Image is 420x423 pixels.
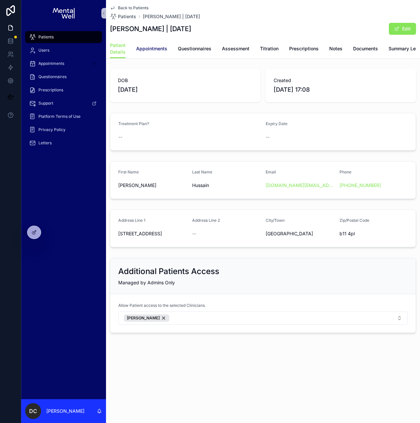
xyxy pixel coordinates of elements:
a: Titration [260,43,279,56]
span: Users [38,48,49,53]
span: Address Line 2 [192,218,220,223]
a: Patients [110,13,136,20]
span: Appointments [38,61,64,66]
span: DC [29,407,37,415]
span: [DATE] 17:08 [274,85,408,94]
span: Questionnaires [38,74,67,79]
a: Questionnaires [178,43,211,56]
a: [PERSON_NAME] | [DATE] [143,13,200,20]
a: Support [25,97,102,109]
span: Hussain [192,182,261,189]
a: Questionnaires [25,71,102,83]
span: Phone [340,169,351,174]
a: Notes [329,43,342,56]
span: Patients [118,13,136,20]
span: [STREET_ADDRESS] [118,230,187,237]
a: Platform Terms of Use [25,111,102,122]
span: Allow Patient access to the selected Clinicians. [118,303,206,308]
span: b11 4pl [340,230,408,237]
a: Letters [25,137,102,149]
a: [PHONE_NUMBER] [340,182,381,189]
button: Select Button [118,311,408,325]
span: Zip/Postal Code [340,218,369,223]
a: Documents [353,43,378,56]
img: App logo [53,8,74,19]
span: [GEOGRAPHIC_DATA] [266,230,334,237]
span: Platform Terms of Use [38,114,80,119]
a: Back to Patients [110,5,148,11]
span: Back to Patients [118,5,148,11]
a: Appointments [25,58,102,70]
span: Titration [260,45,279,52]
span: -- [192,230,196,237]
span: [DATE] [118,85,252,94]
span: Notes [329,45,342,52]
span: Prescriptions [289,45,319,52]
a: Prescriptions [25,84,102,96]
span: First Name [118,169,139,174]
span: Questionnaires [178,45,211,52]
span: City/Town [266,218,285,223]
div: scrollable content [21,26,106,158]
a: Patient Details [110,39,126,59]
span: Prescriptions [38,87,63,93]
button: Edit [389,23,416,35]
span: Treatment Plan? [118,121,149,126]
a: Privacy Policy [25,124,102,136]
span: Expiry Date [266,121,288,126]
p: [PERSON_NAME] [46,408,84,414]
span: Support [38,101,53,106]
span: [PERSON_NAME] [118,182,187,189]
a: [DOMAIN_NAME][EMAIL_ADDRESS][DOMAIN_NAME] [266,182,334,189]
a: Appointments [136,43,167,56]
span: Privacy Policy [38,127,66,132]
span: Last Name [192,169,212,174]
button: Unselect 191 [124,314,169,322]
span: Letters [38,140,52,146]
span: -- [118,134,122,140]
a: Prescriptions [289,43,319,56]
span: [PERSON_NAME] [127,315,160,321]
span: Created [274,77,408,84]
span: Documents [353,45,378,52]
span: Patients [38,34,54,40]
span: Managed by Admins Only [118,280,175,285]
span: Assessment [222,45,249,52]
h2: Additional Patients Access [118,266,219,277]
span: Appointments [136,45,167,52]
span: Address Line 1 [118,218,145,223]
span: Patient Details [110,42,126,55]
span: -- [266,134,270,140]
a: Users [25,44,102,56]
h1: [PERSON_NAME] | [DATE] [110,24,191,33]
span: DOB [118,77,252,84]
span: Email [266,169,276,174]
a: Patients [25,31,102,43]
a: Assessment [222,43,249,56]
